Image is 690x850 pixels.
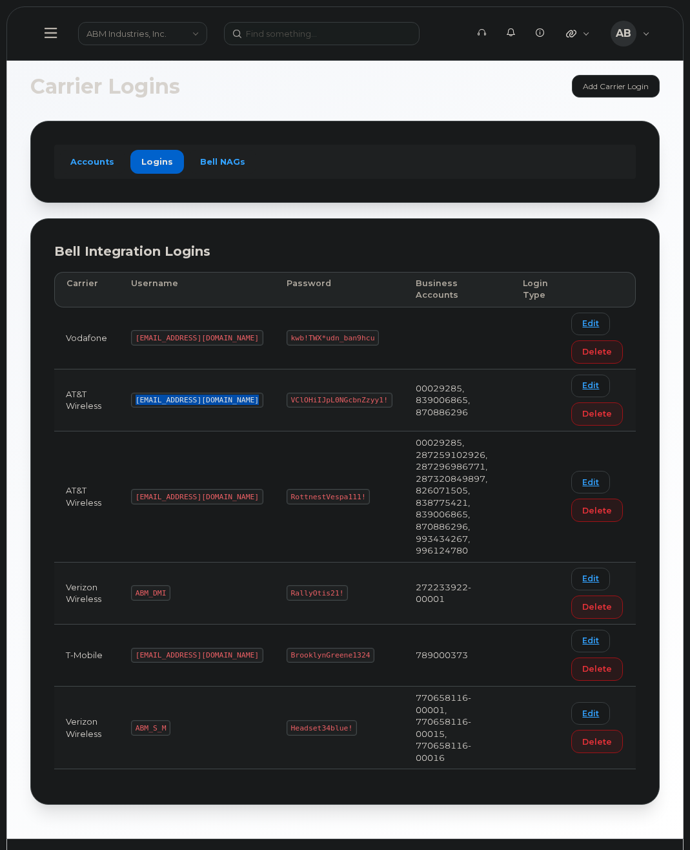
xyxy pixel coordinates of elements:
code: VClOHiIJpL0NGcbnZzyy1! [287,393,392,408]
span: Carrier Logins [30,77,180,96]
td: Verizon Wireless [54,563,119,625]
th: Login Type [511,272,560,307]
a: Edit [571,568,610,590]
td: 00029285, 839006865, 870886296 [404,369,511,431]
td: Verizon Wireless [54,687,119,769]
td: Vodafone [54,307,119,369]
code: [EMAIL_ADDRESS][DOMAIN_NAME] [131,330,263,346]
td: AT&T Wireless [54,431,119,563]
code: RallyOtis21! [287,585,348,601]
div: Bell Integration Logins [54,242,636,261]
a: Edit [571,702,610,725]
th: Carrier [54,272,119,307]
a: Edit [571,471,610,493]
td: AT&T Wireless [54,369,119,431]
th: Business Accounts [404,272,511,307]
button: Delete [571,499,623,522]
code: RottnestVespa111! [287,489,370,504]
span: Delete [582,408,612,420]
span: Delete [582,663,612,675]
span: Delete [582,504,612,517]
code: [EMAIL_ADDRESS][DOMAIN_NAME] [131,648,263,663]
a: Accounts [59,150,125,173]
button: Delete [571,402,623,426]
td: T-Mobile [54,625,119,687]
a: Logins [130,150,184,173]
span: Delete [582,601,612,613]
th: Password [275,272,404,307]
code: kwb!TWX*udn_ban9hcu [287,330,379,346]
td: 00029285, 287259102926, 287296986771, 287320849897, 826071505, 838775421, 839006865, 870886296, 9... [404,431,511,563]
a: Edit [571,313,610,335]
button: Delete [571,730,623,753]
td: 789000373 [404,625,511,687]
code: Headset34blue! [287,720,357,736]
button: Delete [571,596,623,619]
th: Username [119,272,275,307]
code: ABM_S_M [131,720,170,736]
a: Bell NAGs [189,150,256,173]
a: Edit [571,630,610,652]
td: 770658116-00001, 770658116-00015, 770658116-00016 [404,687,511,769]
button: Delete [571,340,623,364]
a: Edit [571,375,610,397]
td: 272233922-00001 [404,563,511,625]
span: Delete [582,736,612,748]
code: [EMAIL_ADDRESS][DOMAIN_NAME] [131,489,263,504]
a: Add Carrier Login [572,75,660,98]
code: [EMAIL_ADDRESS][DOMAIN_NAME] [131,393,263,408]
code: BrooklynGreene1324 [287,648,374,663]
code: ABM_DMI [131,585,170,601]
button: Delete [571,658,623,681]
span: Delete [582,346,612,358]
